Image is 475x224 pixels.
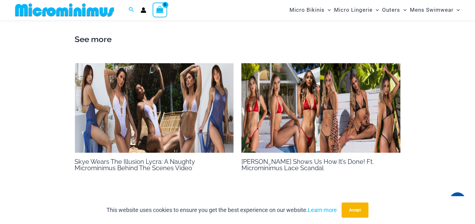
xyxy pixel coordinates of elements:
span: Outers [382,2,400,18]
span: Micro Bikinis [289,2,325,18]
span: Menu Toggle [454,2,460,18]
a: Learn more [308,207,337,213]
a: [PERSON_NAME] Shows Us How It’s Done! Ft. Microminimus Lace Scandal [241,158,374,172]
a: Account icon link [141,7,146,13]
span: Menu Toggle [325,2,331,18]
a: View Shopping Cart, empty [153,3,167,17]
a: Mens SwimwearMenu ToggleMenu Toggle [408,2,461,18]
span: Menu Toggle [373,2,379,18]
span: Menu Toggle [400,2,407,18]
p: This website uses cookies to ensure you get the best experience on our website. [107,205,337,215]
img: TAYLA 2000 x 700 Thumbnail [241,63,400,153]
a: Micro LingerieMenu ToggleMenu Toggle [332,2,381,18]
a: Skye Wears The Illusion Lycra: A Naughty Microminimus Behind The Scenes Video [75,158,195,172]
img: SKYE 2000 x 700 Thumbnail [75,63,234,153]
span: Mens Swimwear [410,2,454,18]
a: OutersMenu ToggleMenu Toggle [381,2,408,18]
a: Search icon link [129,6,134,14]
span: Micro Lingerie [334,2,373,18]
h2: See more [75,33,400,46]
button: Accept [342,202,368,218]
a: Micro BikinisMenu ToggleMenu Toggle [288,2,332,18]
img: MM SHOP LOGO FLAT [13,3,117,17]
nav: Site Navigation [287,1,462,19]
